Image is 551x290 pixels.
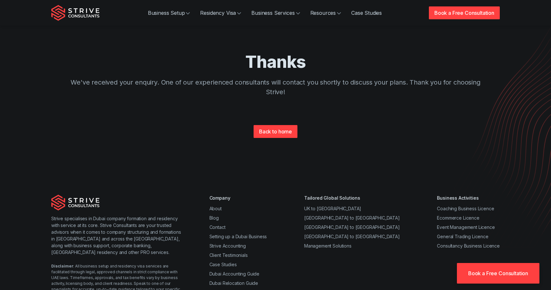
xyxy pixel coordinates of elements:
[209,234,267,239] a: Setting up a Dubai Business
[304,215,400,221] a: [GEOGRAPHIC_DATA] to [GEOGRAPHIC_DATA]
[304,195,400,201] div: Tailored Global Solutions
[457,263,539,284] a: Book a Free Consultation
[304,234,400,239] a: [GEOGRAPHIC_DATA] to [GEOGRAPHIC_DATA]
[209,252,248,258] a: Client Testimonials
[304,243,352,249] a: Management Solutions
[51,264,73,268] strong: Disclaimer
[437,234,488,239] a: General Trading Licence
[437,224,495,230] a: Event Management Licence
[305,6,346,19] a: Resources
[246,6,305,19] a: Business Services
[209,280,258,286] a: Dubai Relocation Guide
[437,206,494,211] a: Coaching Business Licence
[304,206,361,211] a: UK to [GEOGRAPHIC_DATA]
[209,206,222,211] a: About
[51,215,184,256] p: Strive specialises in Dubai company formation and residency with service at its core. Strive Cons...
[209,195,267,201] div: Company
[429,6,500,19] a: Book a Free Consultation
[209,215,219,221] a: Blog
[69,77,482,97] p: We've received your enquiry. One of our experienced consultants will contact you shortly to discu...
[254,125,297,138] a: Back to home
[437,215,479,221] a: Ecommerce Licence
[69,51,482,72] h1: Thanks
[209,271,259,276] a: Dubai Accounting Guide
[209,224,226,230] a: Contact
[51,5,100,21] img: Strive Consultants
[143,6,195,19] a: Business Setup
[195,6,246,19] a: Residency Visa
[437,195,500,201] div: Business Activities
[209,243,246,249] a: Strive Accounting
[437,243,500,249] a: Consultancy Business Licence
[346,6,387,19] a: Case Studies
[209,262,237,267] a: Case Studies
[51,195,100,211] img: Strive Consultants
[304,224,400,230] a: [GEOGRAPHIC_DATA] to [GEOGRAPHIC_DATA]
